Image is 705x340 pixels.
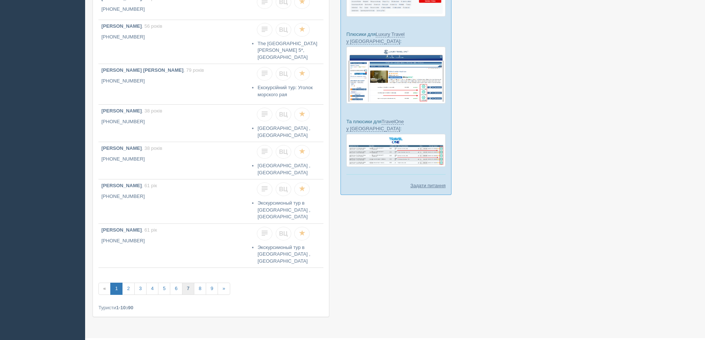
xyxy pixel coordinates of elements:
img: luxury-travel-%D0%BF%D0%BE%D0%B4%D0%B1%D0%BE%D1%80%D0%BA%D0%B0-%D1%81%D1%80%D0%BC-%D0%B4%D0%BB%D1... [346,47,446,104]
span: , 61 рік [142,227,157,233]
b: [PERSON_NAME] [101,145,142,151]
p: [PHONE_NUMBER] [101,34,246,41]
span: ВЦ [279,71,288,77]
p: [PHONE_NUMBER] [101,193,246,200]
a: [PERSON_NAME], 61 рік [PHONE_NUMBER] [98,179,249,220]
b: [PERSON_NAME] [101,183,142,188]
b: [PERSON_NAME] [101,108,142,114]
span: , 38 років [142,145,162,151]
a: Задати питання [410,182,446,189]
a: ВЦ [276,23,291,37]
p: [PHONE_NUMBER] [101,156,246,163]
span: , 56 років [142,23,162,29]
a: ВЦ [276,227,291,240]
a: The [GEOGRAPHIC_DATA][PERSON_NAME] 5*, [GEOGRAPHIC_DATA] [258,41,317,60]
a: 3 [134,283,147,295]
p: [PHONE_NUMBER] [101,238,246,245]
a: Экскурсиионый тур в [GEOGRAPHIC_DATA] , [GEOGRAPHIC_DATA] [258,245,310,264]
div: Туристи з [98,304,323,311]
a: 7 [182,283,194,295]
b: 1-10 [116,305,126,310]
a: Экскурсиионый тур в [GEOGRAPHIC_DATA] , [GEOGRAPHIC_DATA] [258,200,310,219]
span: , 79 років [184,67,204,73]
a: 4 [146,283,158,295]
p: [PHONE_NUMBER] [101,6,246,13]
a: ВЦ [276,145,291,159]
a: » [218,283,230,295]
span: , 61 рік [142,183,157,188]
img: travel-one-%D0%BF%D1%96%D0%B4%D0%B1%D1%96%D1%80%D0%BA%D0%B0-%D1%81%D1%80%D0%BC-%D0%B4%D0%BB%D1%8F... [346,134,446,167]
a: 5 [158,283,170,295]
span: ВЦ [279,186,288,192]
a: 2 [122,283,134,295]
a: Luxury Travel у [GEOGRAPHIC_DATA] [346,31,404,44]
span: ВЦ [279,111,288,118]
a: TravelOne у [GEOGRAPHIC_DATA] [346,119,404,132]
a: [PERSON_NAME] [PERSON_NAME], 79 років [PHONE_NUMBER] [98,64,249,104]
a: [PERSON_NAME], 38 років [PHONE_NUMBER] [98,142,249,175]
p: Та плюсики для : [346,118,446,132]
a: 6 [170,283,182,295]
a: ВЦ [276,108,291,121]
a: ВЦ [276,182,291,196]
a: [PERSON_NAME], 61 рік [PHONE_NUMBER] [98,224,249,264]
a: [GEOGRAPHIC_DATA] , [GEOGRAPHIC_DATA] [258,163,310,175]
p: [PHONE_NUMBER] [101,118,246,125]
b: 90 [128,305,133,310]
a: ВЦ [276,67,291,81]
a: [PERSON_NAME], 56 років [PHONE_NUMBER] [98,20,249,60]
span: ВЦ [279,230,288,237]
span: , 38 років [142,108,162,114]
a: [GEOGRAPHIC_DATA] , [GEOGRAPHIC_DATA] [258,125,310,138]
span: ВЦ [279,27,288,33]
a: 8 [194,283,206,295]
a: 1 [110,283,122,295]
p: Плюсики для : [346,31,446,45]
a: [PERSON_NAME], 38 років [PHONE_NUMBER] [98,105,249,138]
b: [PERSON_NAME] [PERSON_NAME] [101,67,184,73]
span: « [98,283,111,295]
b: [PERSON_NAME] [101,227,142,233]
p: [PHONE_NUMBER] [101,78,246,85]
a: Екскурсійний тур: Уголок морского рая [258,85,313,97]
a: 9 [206,283,218,295]
b: [PERSON_NAME] [101,23,142,29]
span: ВЦ [279,149,288,155]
